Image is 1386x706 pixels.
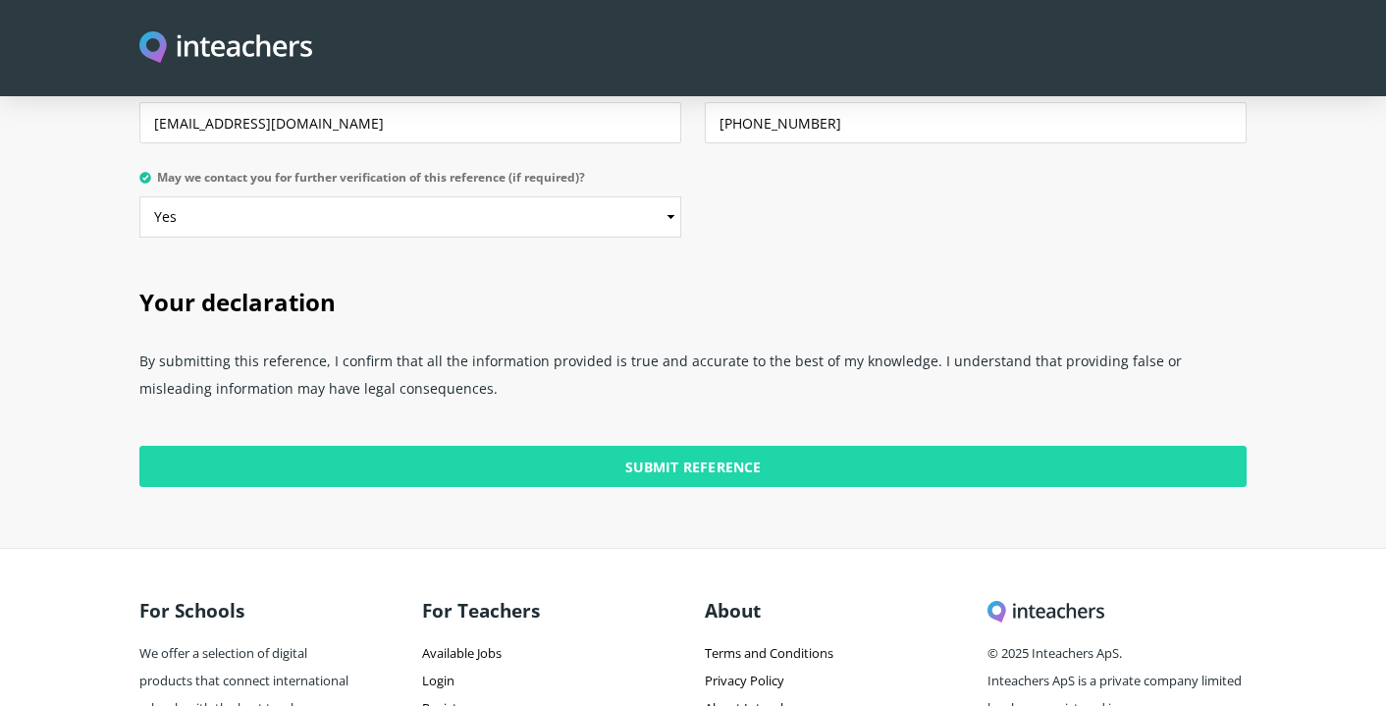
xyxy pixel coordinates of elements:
label: May we contact you for further verification of this reference (if required)? [139,171,681,196]
a: Login [422,672,454,689]
input: Submit Reference [139,446,1247,487]
a: Privacy Policy [705,672,784,689]
h3: For Teachers [422,590,681,631]
img: Inteachers [139,31,312,66]
a: Visit this site's homepage [139,31,312,66]
a: Terms and Conditions [705,644,833,662]
h3: For Schools [139,590,357,631]
span: Your declaration [139,286,336,318]
h3: Inteachers [987,590,1247,631]
a: Available Jobs [422,644,502,662]
h3: About [705,590,964,631]
p: By submitting this reference, I confirm that all the information provided is true and accurate to... [139,340,1247,422]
